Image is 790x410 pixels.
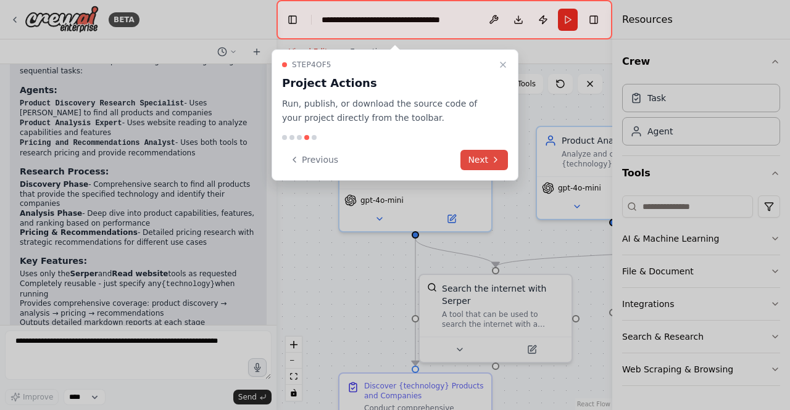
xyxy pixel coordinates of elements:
[292,60,331,70] span: Step 4 of 5
[496,57,510,72] button: Close walkthrough
[282,75,493,92] h3: Project Actions
[282,97,493,125] p: Run, publish, or download the source code of your project directly from the toolbar.
[460,150,508,170] button: Next
[284,11,301,28] button: Hide left sidebar
[282,150,346,170] button: Previous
